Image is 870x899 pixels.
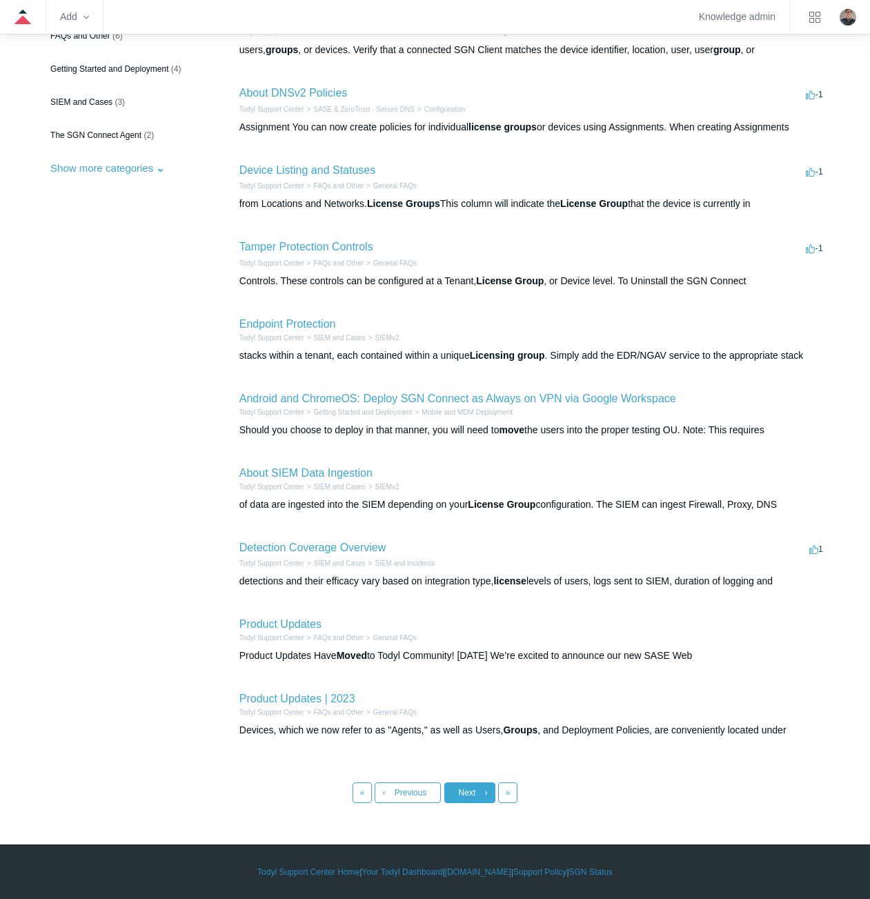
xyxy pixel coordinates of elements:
[239,709,304,716] a: Todyl Support Center
[239,649,827,663] div: Product Updates Have to Todyl Community! [DATE] We’re excited to announce our new SASE Web
[239,164,375,176] a: Device Listing and Statuses
[43,23,200,49] a: FAQs and Other (6)
[239,407,304,417] li: Todyl Support Center
[239,181,304,191] li: Todyl Support Center
[560,198,596,209] em: License
[239,707,304,718] li: Todyl Support Center
[239,241,373,253] a: Tamper Protection Controls
[50,97,112,107] span: SIEM and Cases
[364,633,417,643] li: General FAQs
[459,788,476,798] span: Next
[239,393,676,404] a: Android and ChromeOS: Deploy SGN Connect as Always on VPN via Google Workspace
[364,707,417,718] li: General FAQs
[43,89,200,115] a: SIEM and Cases (3)
[375,483,399,491] a: SIEMv2
[373,259,417,267] a: General FAQs
[43,866,827,878] div: | | | |
[257,866,359,878] a: Todyl Support Center Home
[373,709,417,716] a: General FAQs
[366,482,399,492] li: SIEMv2
[806,166,823,177] span: -1
[314,483,366,491] a: SIEM and Cases
[366,558,435,569] li: SIEM and Incidents
[422,408,513,416] a: Mobile and MDM Deployment
[367,198,403,209] em: License
[468,121,501,132] em: license
[144,130,154,140] span: (2)
[424,106,465,113] a: Configuration
[239,482,304,492] li: Todyl Support Center
[266,44,298,55] em: groups
[806,89,823,99] span: -1
[485,788,488,798] span: ›
[314,259,364,267] a: FAQs and Other
[382,788,385,798] span: ‹
[115,97,125,107] span: (3)
[239,693,355,704] a: Product Updates | 2023
[239,197,827,211] div: from Locations and Networks. This column will indicate the that the device is currently in
[499,424,524,435] em: move
[239,120,827,135] div: Assignment You can now create policies for individual or devices using Assignments. When creating...
[412,407,513,417] li: Mobile and MDM Deployment
[239,633,304,643] li: Todyl Support Center
[43,56,200,82] a: Getting Started and Deployment (4)
[569,866,613,878] a: SGN Status
[506,788,511,798] span: »
[468,499,504,510] em: License
[304,258,364,268] li: FAQs and Other
[239,182,304,190] a: Todyl Support Center
[239,258,304,268] li: Todyl Support Center
[314,408,413,416] a: Getting Started and Deployment
[304,104,415,115] li: SASE & ZeroTrust - Secure DNS
[239,318,336,330] a: Endpoint Protection
[239,467,373,479] a: About SIEM Data Ingestion
[239,333,304,343] li: Todyl Support Center
[304,181,364,191] li: FAQs and Other
[304,482,366,492] li: SIEM and Cases
[112,31,123,41] span: (6)
[239,723,827,738] div: Devices, which we now refer to as "Agents," as well as Users, , and Deployment Policies, are conv...
[50,31,110,41] span: FAQs and Other
[445,866,511,878] a: [DOMAIN_NAME]
[314,334,366,342] a: SIEM and Cases
[366,333,399,343] li: SIEMv2
[493,575,526,586] em: license
[304,333,366,343] li: SIEM and Cases
[239,43,827,57] div: users, , or devices. Verify that a connected SGN Client matches the device identifier, location, ...
[239,483,304,491] a: Todyl Support Center
[239,497,827,512] div: of data are ingested into the SIEM depending on your configuration. The SIEM can ingest Firewall,...
[239,87,348,99] a: About DNSv2 Policies
[239,558,304,569] li: Todyl Support Center
[713,44,741,55] em: group
[314,560,366,567] a: SIEM and Cases
[364,181,417,191] li: General FAQs
[375,782,441,803] a: Previous
[314,634,364,642] a: FAQs and Other
[239,560,304,567] a: Todyl Support Center
[599,198,628,209] em: Group
[314,182,364,190] a: FAQs and Other
[503,724,537,735] em: Groups
[470,350,515,361] em: Licensing
[504,121,536,132] em: groups
[362,866,442,878] a: Your Todyl Dashboard
[304,633,364,643] li: FAQs and Other
[699,13,775,21] a: Knowledge admin
[239,634,304,642] a: Todyl Support Center
[444,782,495,803] a: Next
[364,258,417,268] li: General FAQs
[239,574,827,589] div: detections and their efficacy vary based on integration type, levels of users, logs sent to SIEM,...
[239,106,304,113] a: Todyl Support Center
[375,334,399,342] a: SIEMv2
[513,866,566,878] a: Support Policy
[515,275,544,286] em: Group
[239,259,304,267] a: Todyl Support Center
[50,130,141,140] span: The SGN Connect Agent
[415,104,465,115] li: Configuration
[809,544,823,554] span: 1
[517,350,545,361] em: group
[337,650,367,661] em: Moved
[60,13,89,21] zd-hc-trigger: Add
[806,243,823,253] span: -1
[239,618,322,630] a: Product Updates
